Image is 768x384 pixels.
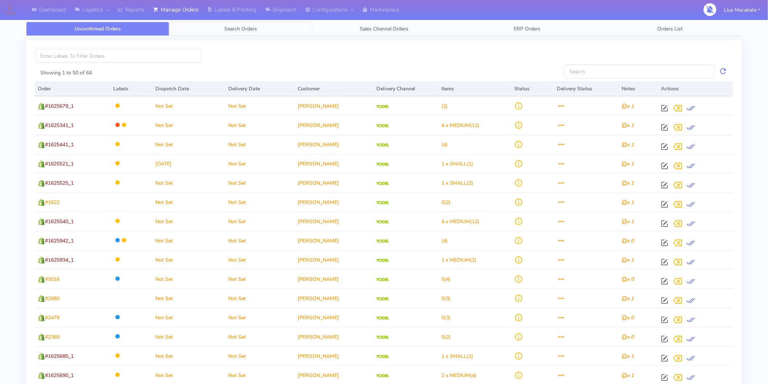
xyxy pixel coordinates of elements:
span: (1) [441,353,473,360]
span: (2) [441,199,451,206]
img: Yodel [376,143,389,147]
td: Not Set [225,212,295,231]
td: Not Set [152,289,225,308]
span: ERP Orders [514,25,540,32]
img: Yodel [376,201,389,205]
span: #1625341_1 [45,122,74,129]
span: Orders List [658,25,683,32]
td: Not Set [152,96,225,115]
td: Not Set [152,269,225,289]
img: Yodel [376,336,389,339]
td: Not Set [225,346,295,365]
ul: Tabs [26,22,742,36]
th: Dispatch Date [152,82,225,96]
td: [PERSON_NAME] [295,308,373,327]
span: #1625679_1 [45,103,74,110]
img: Yodel [376,182,389,185]
span: 0 [441,314,444,321]
td: Not Set [152,192,225,212]
i: x 1 [622,141,634,148]
span: #1625521_1 [45,160,74,167]
span: #1625685_1 [45,353,74,360]
th: Notes [619,82,658,96]
span: Sales Channel Orders [360,25,408,32]
th: Status [512,82,554,96]
span: #1625525_1 [45,180,74,187]
td: [PERSON_NAME] [295,289,373,308]
td: [PERSON_NAME] [295,327,373,346]
span: 4 x MEDIUM [441,218,470,225]
td: Not Set [152,250,225,269]
span: #3016 [45,276,60,283]
img: Yodel [376,163,389,166]
td: [PERSON_NAME] [295,154,373,173]
span: (2) [441,103,448,110]
i: x 0 [622,276,634,283]
span: #2369 [45,334,60,340]
span: 0 [441,295,444,302]
span: 1 x SMALL [441,160,467,167]
td: Not Set [225,96,295,115]
i: x 0 [622,334,634,340]
span: #2479 [45,314,60,321]
span: (4) [441,237,448,244]
td: [PERSON_NAME] [295,346,373,365]
span: 0 [441,199,444,206]
td: Not Set [225,250,295,269]
span: 0 [441,276,444,283]
span: #1625934_1 [45,257,74,264]
i: x 1 [622,103,634,110]
span: 2 x MEDIUM [441,372,470,379]
td: [PERSON_NAME] [295,115,373,135]
th: Order [35,82,110,96]
td: Not Set [225,289,295,308]
span: 1 x MEDIUM [441,257,470,264]
td: Not Set [152,327,225,346]
td: Not Set [225,192,295,212]
td: Not Set [152,173,225,192]
td: Not Set [225,154,295,173]
i: x 0 [622,237,634,244]
span: #1622 [45,199,60,206]
td: [PERSON_NAME] [295,269,373,289]
img: Yodel [376,297,389,301]
span: (4) [441,276,451,283]
i: x 1 [622,180,634,187]
i: x 1 [622,160,634,167]
span: Unconfirmed Orders [74,25,121,32]
span: #1625942_1 [45,237,74,244]
img: Yodel [376,259,389,262]
span: 4 x MEDIUM [441,122,470,129]
td: Not Set [152,135,225,154]
th: Delivery Channel [373,82,439,96]
img: Yodel [376,105,389,109]
td: [PERSON_NAME] [295,192,373,212]
td: Not Set [152,115,225,135]
input: Search [564,65,715,78]
img: Yodel [376,355,389,359]
span: (2) [441,334,451,340]
td: [PERSON_NAME] [295,173,373,192]
span: (11) [441,122,479,129]
th: Actions [658,82,733,96]
td: Not Set [225,327,295,346]
td: Not Set [225,173,295,192]
span: #2680 [45,295,60,302]
span: 1 x SMALL [441,180,467,187]
td: [PERSON_NAME] [295,231,373,250]
img: Yodel [376,124,389,128]
i: x 1 [622,122,634,129]
td: Not Set [152,231,225,250]
i: x 1 [622,353,634,360]
i: x 1 [622,372,634,379]
img: Yodel [376,316,389,320]
i: x 1 [622,218,634,225]
th: Items [438,82,511,96]
span: (1) [441,160,473,167]
img: Yodel [376,220,389,224]
span: (12) [441,218,479,225]
td: Not Set [152,308,225,327]
i: x 1 [622,257,634,264]
span: #1625441_1 [45,141,74,148]
button: Llue Macabata [719,3,766,17]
